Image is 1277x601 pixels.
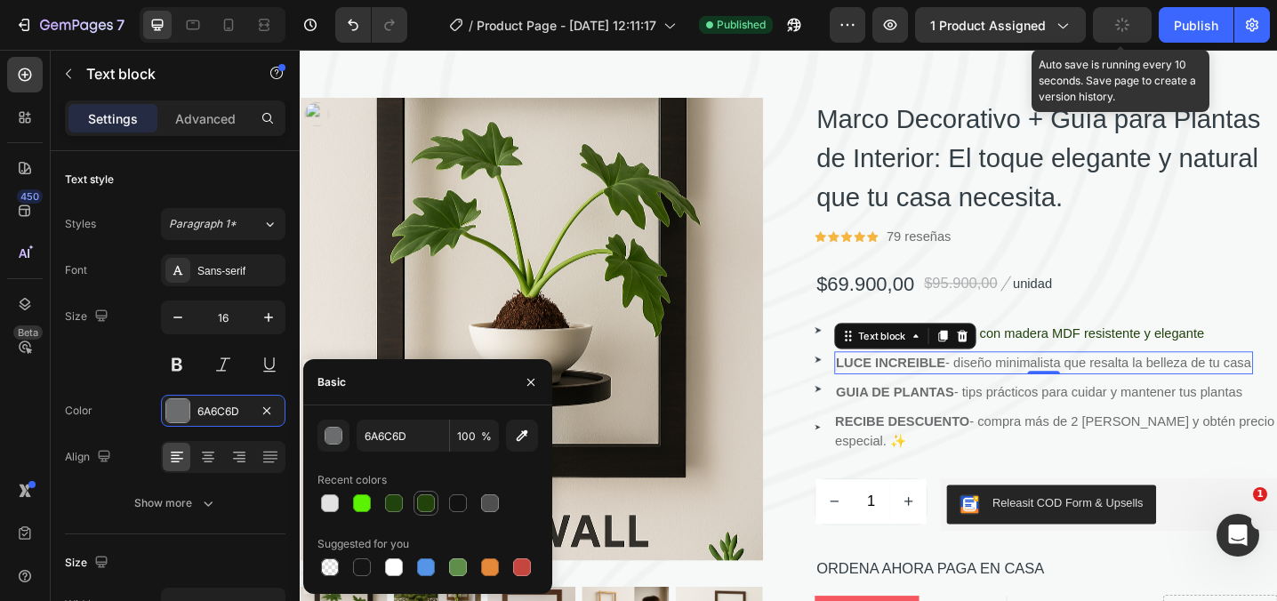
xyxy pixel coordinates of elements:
[65,403,92,419] div: Color
[134,494,217,512] div: Show more
[765,246,776,263] img: Alt Image
[65,172,114,188] div: Text style
[335,7,407,43] div: Undo/Redo
[778,244,821,266] p: unidad
[930,16,1046,35] span: 1 product assigned
[562,409,568,415] img: Alt Image
[1174,16,1218,35] div: Publish
[717,17,766,33] span: Published
[197,263,281,279] div: Sans-serif
[562,302,569,309] img: Alt Image
[603,469,644,517] input: quantity
[584,395,1065,437] p: - compra más de 2 [PERSON_NAME] y obtén precio especial. ✨
[65,262,87,278] div: Font
[357,420,449,452] input: Eg: FFFFFF
[116,14,124,36] p: 7
[1217,514,1259,557] iframe: Intercom live chat
[562,52,1067,184] h2: Marco Decorativo + Guía para Plantas de Interior: El toque elegante y natural que tu casa necesita.
[584,397,731,413] strong: RECIBE DESCUENTO
[65,216,96,232] div: Styles
[88,109,138,128] p: Settings
[317,374,346,390] div: Basic
[317,536,409,552] div: Suggested for you
[65,487,285,519] button: Show more
[65,305,112,329] div: Size
[756,485,920,504] div: Releasit COD Form & Upsells
[720,485,742,507] img: CKKYs5695_ICEAE=.webp
[644,469,684,517] button: increment
[481,429,492,445] span: %
[583,297,989,322] div: Rich Text Editor. Editing area: main
[4,57,31,84] div: Alibaba Image Search
[585,299,987,320] p: - hecho con madera MDF resistente y elegante
[564,555,1065,579] p: ORDENA AHORA PAGA EN CASA
[477,16,656,35] span: Product Page - [DATE] 12:11:17
[562,366,569,373] img: Alt Image
[13,325,43,340] div: Beta
[300,50,1277,601] iframe: To enrich screen reader interactions, please activate Accessibility in Grammarly extension settings
[562,237,672,273] div: $69.900,00
[17,189,43,204] div: 450
[640,193,711,214] p: 79 reseñas
[606,304,665,320] div: Text block
[915,7,1086,43] button: 1 product assigned
[197,404,249,420] div: 6A6C6D
[562,334,569,341] img: Alt Image
[175,109,236,128] p: Advanced
[706,475,935,517] button: Releasit COD Form & Upsells
[169,216,237,232] span: Paragraph 1*
[585,363,1029,384] p: - tips prácticos para cuidar y mantener tus plantas
[86,63,237,84] p: Text block
[4,57,31,84] img: upload-icon.svg
[1253,487,1267,501] span: 1
[679,241,763,268] div: $95.900,00
[161,208,285,240] button: Paragraph 1*
[7,7,133,43] button: 7
[317,472,387,488] div: Recent colors
[585,331,1039,352] p: - diseño minimalista que resalta la belleza de tu casa
[585,333,704,349] strong: LUCE INCREIBLE
[65,551,112,575] div: Size
[585,365,714,381] strong: GUIA DE PLANTAS
[469,16,473,35] span: /
[65,445,115,469] div: Align
[1159,7,1233,43] button: Publish
[563,469,603,517] button: decrement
